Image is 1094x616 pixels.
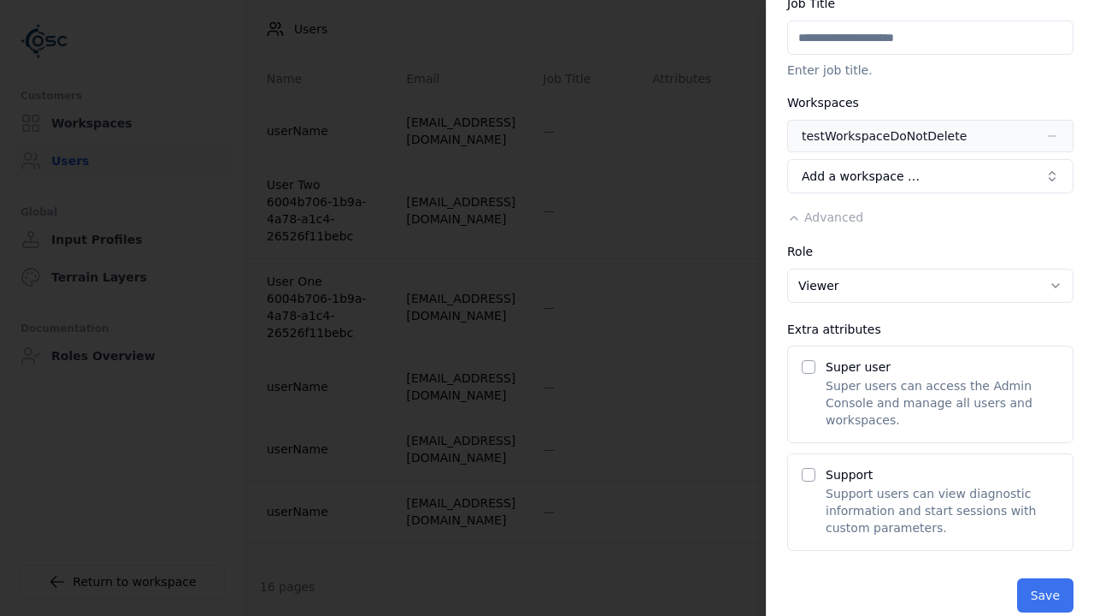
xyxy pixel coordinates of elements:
[787,96,859,110] label: Workspaces
[802,127,967,145] div: testWorkspaceDoNotDelete
[826,360,891,374] label: Super user
[826,485,1059,536] p: Support users can view diagnostic information and start sessions with custom parameters.
[787,245,813,258] label: Role
[787,62,1073,79] p: Enter job title.
[826,377,1059,429] p: Super users can access the Admin Console and manage all users and workspaces.
[787,323,1073,335] div: Extra attributes
[802,168,920,185] span: Add a workspace …
[787,209,863,226] button: Advanced
[804,210,863,224] span: Advanced
[826,468,873,482] label: Support
[1017,578,1073,613] button: Save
